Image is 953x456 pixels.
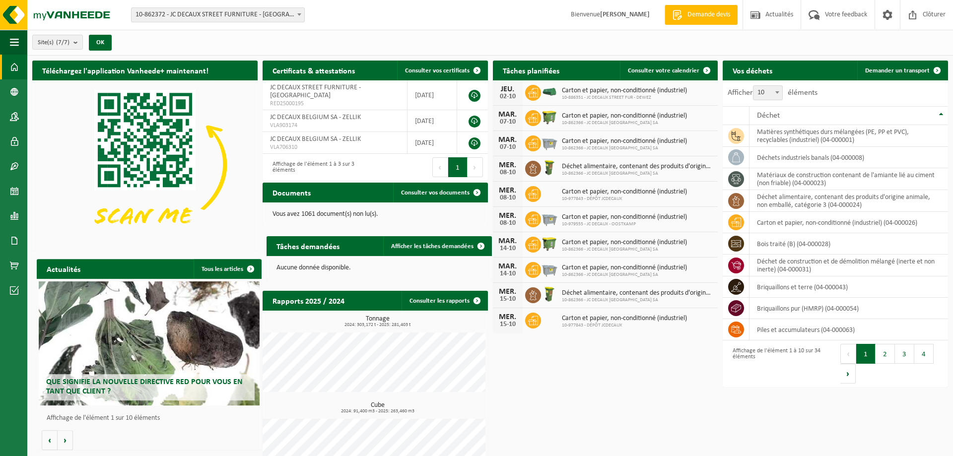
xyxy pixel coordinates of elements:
a: Consulter vos certificats [397,61,487,80]
img: WB-2500-GAL-GY-01 [541,261,558,277]
div: 14-10 [498,270,518,277]
button: 4 [914,344,934,364]
span: RED25000195 [270,100,400,108]
span: 10-977843 - DÉPÔT JCDECAUX [562,196,687,202]
span: Déchet [757,112,780,120]
span: 10-979555 - JC DECAUX - OOSTKAMP [562,221,687,227]
div: 14-10 [498,245,518,252]
span: Demander un transport [865,67,930,74]
h2: Téléchargez l'application Vanheede+ maintenant! [32,61,218,80]
td: briquaillons pur (HMRP) (04-000054) [749,298,948,319]
span: Carton et papier, non-conditionné (industriel) [562,213,687,221]
h3: Tonnage [268,316,488,327]
h2: Tâches demandées [267,236,349,256]
div: MER. [498,161,518,169]
div: 08-10 [498,220,518,227]
a: Tous les articles [194,259,261,279]
button: OK [89,35,112,51]
img: Download de VHEPlus App [32,80,258,249]
span: 10-862366 - JC DECAUX [GEOGRAPHIC_DATA] SA [562,247,687,253]
td: Piles et accumulateurs (04-000063) [749,319,948,340]
span: Déchet alimentaire, contenant des produits d'origine animale, non emballé, catég... [562,163,713,171]
div: MER. [498,187,518,195]
div: 07-10 [498,119,518,126]
td: déchet alimentaire, contenant des produits d'origine animale, non emballé, catégorie 3 (04-000024) [749,190,948,212]
span: 10-977843 - DÉPÔT JCDECAUX [562,323,687,328]
span: JC DECAUX STREET FURNITURE - [GEOGRAPHIC_DATA] [270,84,361,99]
div: 08-10 [498,169,518,176]
div: 08-10 [498,195,518,201]
span: VLA706310 [270,143,400,151]
div: 07-10 [498,144,518,151]
td: [DATE] [408,110,457,132]
button: 3 [895,344,914,364]
span: Demande devis [685,10,733,20]
span: Consulter votre calendrier [628,67,699,74]
img: WB-1100-HPE-GN-50 [541,235,558,252]
span: Consulter vos certificats [405,67,470,74]
p: Aucune donnée disponible. [276,264,482,271]
a: Consulter les rapports [402,291,487,311]
span: Carton et papier, non-conditionné (industriel) [562,188,687,196]
span: 10-862372 - JC DECAUX STREET FURNITURE - BRUXELLES [132,8,304,22]
span: 10-862366 - JC DECAUX [GEOGRAPHIC_DATA] SA [562,120,687,126]
p: Vous avez 1061 document(s) non lu(s). [272,211,478,218]
div: MAR. [498,237,518,245]
span: VLA903174 [270,122,400,130]
button: Site(s)(7/7) [32,35,83,50]
a: Demande devis [665,5,738,25]
span: 2024: 91,400 m3 - 2025: 263,460 m3 [268,409,488,414]
a: Consulter votre calendrier [620,61,717,80]
div: Affichage de l'élément 1 à 10 sur 34 éléments [728,343,830,385]
span: 10-862366 - JC DECAUX [GEOGRAPHIC_DATA] SA [562,272,687,278]
button: Vorige [42,430,58,450]
td: briquaillons et terre (04-000043) [749,276,948,298]
h2: Tâches planifiées [493,61,569,80]
span: Carton et papier, non-conditionné (industriel) [562,137,687,145]
span: Que signifie la nouvelle directive RED pour vous en tant que client ? [46,378,243,395]
button: Volgende [58,430,73,450]
div: 15-10 [498,296,518,303]
div: 02-10 [498,93,518,100]
button: Next [468,157,483,177]
div: MAR. [498,262,518,270]
span: 10 [753,85,783,100]
span: 10 [753,86,782,100]
img: WB-0060-HPE-GN-51 [541,286,558,303]
span: JC DECAUX BELGIUM SA - ZELLIK [270,135,361,143]
a: Consulter vos documents [393,183,487,202]
span: 2024: 303,172 t - 2025: 281,403 t [268,323,488,327]
h2: Actualités [37,259,90,278]
span: Carton et papier, non-conditionné (industriel) [562,239,687,247]
span: Afficher les tâches demandées [391,243,474,250]
td: déchets industriels banals (04-000008) [749,147,948,168]
h2: Rapports 2025 / 2024 [263,291,354,310]
span: Consulter vos documents [401,190,470,196]
h2: Documents [263,183,321,202]
h2: Vos déchets [723,61,782,80]
span: Déchet alimentaire, contenant des produits d'origine animale, non emballé, catég... [562,289,713,297]
div: MER. [498,313,518,321]
td: matériaux de construction contenant de l'amiante lié au ciment (non friable) (04-000023) [749,168,948,190]
span: Carton et papier, non-conditionné (industriel) [562,315,687,323]
h3: Cube [268,402,488,414]
strong: [PERSON_NAME] [600,11,650,18]
count: (7/7) [56,39,69,46]
a: Demander un transport [857,61,947,80]
td: carton et papier, non-conditionné (industriel) (04-000026) [749,212,948,233]
span: 10-886351 - JC DECAUX STREET FUR - DEWEZ [562,95,687,101]
span: 10-862366 - JC DECAUX [GEOGRAPHIC_DATA] SA [562,297,713,303]
img: HK-XK-22-GN-00 [541,87,558,96]
td: matières synthétiques durs mélangées (PE, PP et PVC), recyclables (industriel) (04-000001) [749,125,948,147]
span: JC DECAUX BELGIUM SA - ZELLIK [270,114,361,121]
div: JEU. [498,85,518,93]
div: MER. [498,212,518,220]
button: Previous [840,344,856,364]
button: 2 [876,344,895,364]
span: Site(s) [38,35,69,50]
button: Previous [432,157,448,177]
span: Carton et papier, non-conditionné (industriel) [562,112,687,120]
span: 10-862366 - JC DECAUX [GEOGRAPHIC_DATA] SA [562,171,713,177]
div: MAR. [498,111,518,119]
label: Afficher éléments [728,89,817,97]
